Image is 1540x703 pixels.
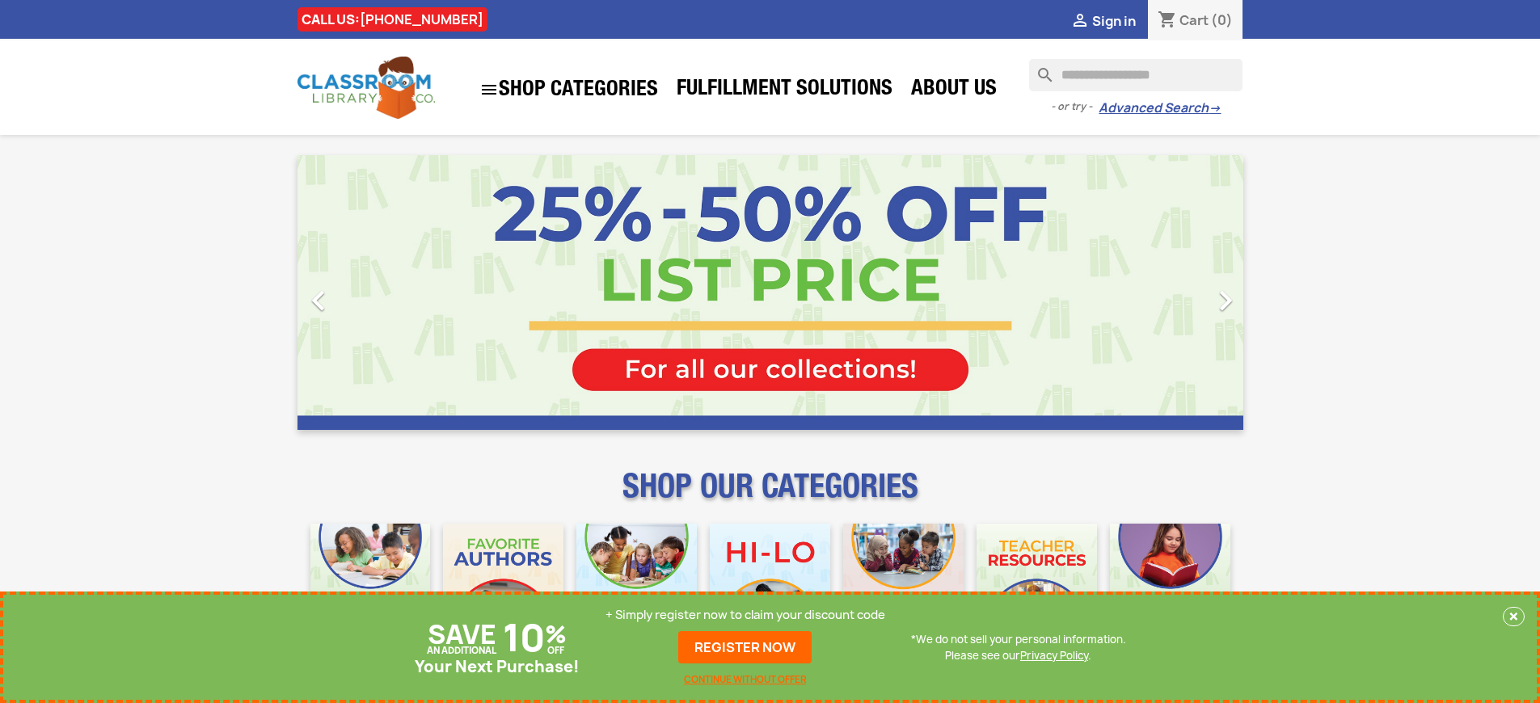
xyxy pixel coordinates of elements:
img: Classroom Library Company [297,57,435,119]
a:  Sign in [1070,12,1136,30]
img: CLC_Dyslexia_Mobile.jpg [1110,524,1230,644]
p: SHOP OUR CATEGORIES [297,482,1243,511]
a: About Us [903,74,1005,107]
a: Next [1101,155,1243,430]
img: CLC_Bulk_Mobile.jpg [310,524,431,644]
img: CLC_Teacher_Resources_Mobile.jpg [977,524,1097,644]
span: Cart [1179,11,1209,29]
a: [PHONE_NUMBER] [360,11,483,28]
ul: Carousel container [297,155,1243,430]
i:  [1205,280,1246,321]
i: search [1029,59,1048,78]
i: shopping_cart [1158,11,1177,31]
i:  [1070,12,1090,32]
img: CLC_HiLo_Mobile.jpg [710,524,830,644]
div: CALL US: [297,7,487,32]
a: SHOP CATEGORIES [471,72,666,107]
span: → [1209,100,1221,116]
span: (0) [1211,11,1233,29]
span: - or try - [1051,99,1099,115]
img: CLC_Fiction_Nonfiction_Mobile.jpg [843,524,964,644]
i:  [479,80,499,99]
a: Fulfillment Solutions [669,74,901,107]
a: Advanced Search→ [1099,100,1221,116]
img: CLC_Favorite_Authors_Mobile.jpg [443,524,563,644]
span: Sign in [1092,12,1136,30]
i:  [298,280,339,321]
a: Previous [297,155,440,430]
img: CLC_Phonics_And_Decodables_Mobile.jpg [576,524,697,644]
input: Search [1029,59,1243,91]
